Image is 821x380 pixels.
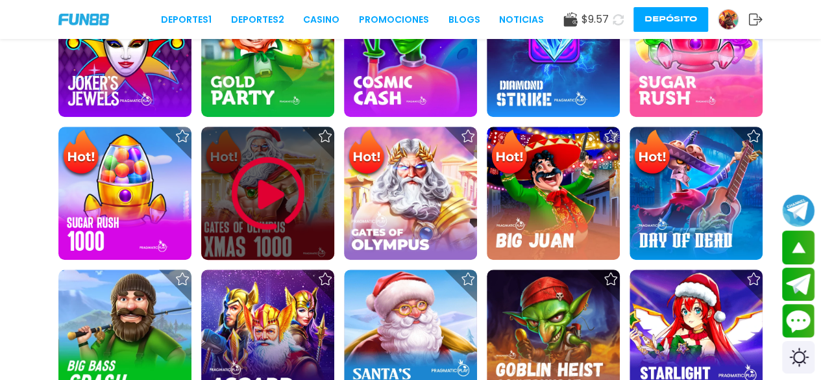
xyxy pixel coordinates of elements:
[782,268,815,301] button: Join telegram
[359,13,429,27] a: Promociones
[582,12,609,27] span: $ 9.57
[60,128,102,179] img: Hot
[487,127,620,260] img: Big Juan
[633,7,708,32] button: Depósito
[231,13,284,27] a: Deportes2
[782,341,815,374] div: Switch theme
[58,14,109,25] img: Company Logo
[229,155,307,233] img: Play Game
[488,128,530,179] img: Hot
[448,13,480,27] a: BLOGS
[499,13,544,27] a: NOTICIAS
[303,13,339,27] a: CASINO
[782,194,815,227] button: Join telegram channel
[631,128,673,179] img: Hot
[782,304,815,338] button: Contact customer service
[58,127,191,260] img: Sugar Rush 1000
[782,231,815,264] button: scroll up
[345,128,387,179] img: Hot
[630,127,763,260] img: Day of Dead
[161,13,212,27] a: Deportes1
[718,10,738,29] img: Avatar
[344,127,477,260] img: Gates of Olympus
[718,9,748,30] a: Avatar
